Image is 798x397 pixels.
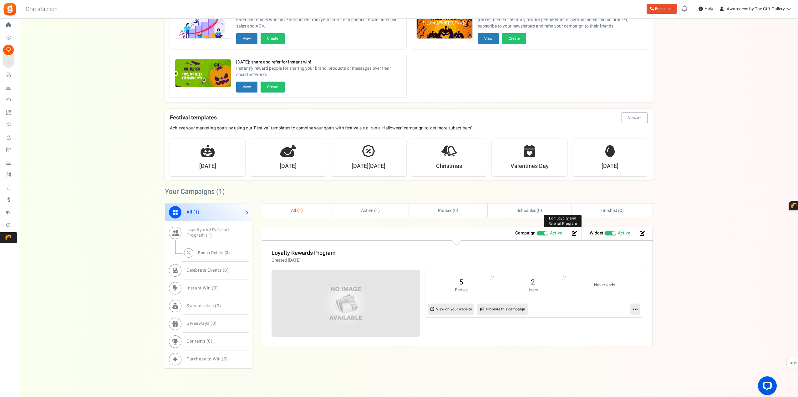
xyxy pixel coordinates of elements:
span: 0 [538,207,541,214]
span: Purchase to Win ( ) [186,356,228,362]
button: View all [622,113,648,123]
span: 1 [208,232,211,239]
a: Book a call [647,4,677,14]
button: View [236,33,257,44]
span: 1 [376,207,378,214]
span: ( ) [438,207,458,214]
small: Users [503,287,562,293]
h2: Your Campaigns ( ) [165,188,225,195]
strong: Valentines Day [511,162,549,170]
strong: [DATE] [199,162,216,170]
span: Enter customers who have purchased from your store for a chance to win. Increase sales and AOV. [236,17,401,29]
a: Promote this campaign [477,304,528,315]
img: Recommended Campaigns [417,11,472,39]
h4: Festival templates [170,113,648,123]
span: 0 [217,303,220,309]
span: Sweepstakes ( ) [186,303,221,309]
small: Entries [432,287,490,293]
a: View on your website [428,304,474,315]
button: View [236,82,257,93]
span: 1 [195,209,198,215]
span: 0 [224,356,226,362]
span: Loyalty and Referral Program ( ) [186,227,229,239]
span: Paused [438,207,453,214]
strong: [DATE] [280,162,297,170]
a: 2 [503,277,562,287]
strong: [DATE]: share and refer for instant win! [236,59,401,65]
span: 0 [226,250,228,256]
span: ( ) [516,207,542,214]
span: Contests ( ) [186,338,212,344]
img: Gratisfaction [3,2,17,16]
span: Active ( ) [361,207,380,214]
span: Active [618,230,630,236]
li: Widget activated [585,230,635,237]
span: All ( ) [291,207,303,214]
span: 0 [224,267,227,274]
button: Create [261,33,285,44]
div: Edit Loyalty and Referral Program [544,215,582,227]
span: [DATE] themed- Instantly reward people who follow your social media profiles, subscribe to your n... [478,17,643,29]
span: 0 [620,207,622,214]
a: Help [696,4,716,14]
strong: [DATE][DATE] [352,162,385,170]
a: Loyalty Rewards Program [272,249,336,257]
span: Giveaways ( ) [186,320,217,327]
strong: [DATE] [602,162,618,170]
button: Create [502,33,526,44]
a: 5 [432,277,490,287]
span: Active [550,230,562,236]
img: Recommended Campaigns [175,11,231,39]
span: Finished ( ) [600,207,623,214]
strong: Widget [590,230,603,236]
span: Help [703,6,713,12]
span: 0 [454,207,457,214]
span: 0 [214,285,216,291]
button: View [478,33,499,44]
span: Instant Win ( ) [186,285,218,291]
span: 0 [208,338,211,344]
p: Created [DATE] [272,257,336,264]
img: Recommended Campaigns [175,59,231,88]
span: 0 [212,320,215,327]
strong: Christmas [436,162,462,170]
span: FAQs [788,357,797,369]
span: Instantly reward people for sharing your brand, products or messages over their social networks [236,65,401,78]
span: All ( ) [186,209,200,215]
span: 1 [299,207,301,214]
span: Bonus Points ( ) [198,250,230,256]
span: Celebrate Events ( ) [186,267,229,274]
p: Achieve your marketing goals by using our 'Festival' templates to combine your goals with festiva... [170,125,648,131]
span: 1 [219,187,222,197]
small: Never ends [575,282,634,288]
span: Scheduled [516,207,536,214]
span: Awareness by The Gift Gallery [727,6,785,12]
button: Create [261,82,285,93]
strong: Campaign [515,230,536,236]
h3: Gratisfaction [19,3,64,16]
